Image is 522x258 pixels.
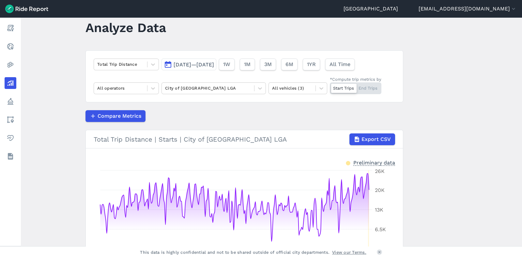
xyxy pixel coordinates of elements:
[344,5,398,13] a: [GEOGRAPHIC_DATA]
[353,159,395,166] div: Preliminary data
[332,249,366,255] a: View our Terms.
[330,60,350,68] span: All Time
[85,19,166,37] h1: Analyze Data
[375,226,386,232] tspan: 6.5K
[219,59,235,70] button: 1W
[307,60,316,68] span: 1YR
[375,187,385,193] tspan: 20K
[98,112,141,120] span: Compare Metrics
[5,41,16,52] a: Realtime
[419,5,517,13] button: [EMAIL_ADDRESS][DOMAIN_NAME]
[5,59,16,71] a: Heatmaps
[361,135,391,143] span: Export CSV
[5,22,16,34] a: Report
[5,132,16,144] a: Health
[303,59,320,70] button: 1YR
[85,110,146,122] button: Compare Metrics
[5,114,16,126] a: Areas
[5,150,16,162] a: Datasets
[5,5,48,13] img: Ride Report
[240,59,255,70] button: 1M
[375,246,388,252] tspan: 0 km
[223,60,230,68] span: 1W
[5,95,16,107] a: Policy
[174,61,214,68] span: [DATE]—[DATE]
[5,77,16,89] a: Analyze
[325,59,355,70] button: All Time
[375,168,385,174] tspan: 26K
[375,207,383,213] tspan: 13K
[285,60,293,68] span: 6M
[330,76,381,82] div: *Compute trip metrics by
[264,60,272,68] span: 3M
[244,60,251,68] span: 1M
[94,133,395,145] div: Total Trip Distance | Starts | City of [GEOGRAPHIC_DATA] LGA
[281,59,298,70] button: 6M
[349,133,395,145] button: Export CSV
[260,59,276,70] button: 3M
[161,59,216,70] button: [DATE]—[DATE]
